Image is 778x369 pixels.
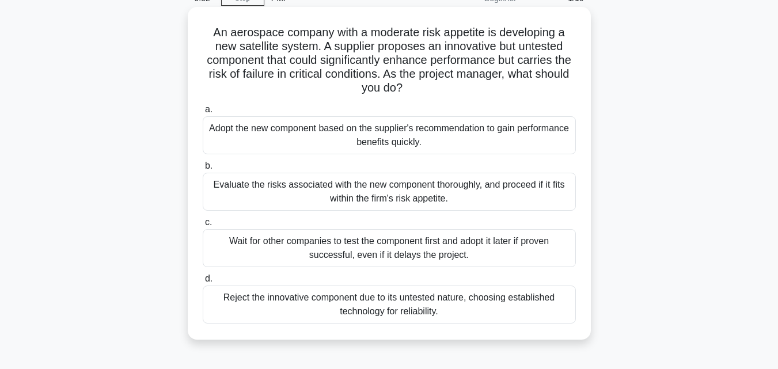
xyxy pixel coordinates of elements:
[205,161,212,170] span: b.
[205,217,212,227] span: c.
[203,229,576,267] div: Wait for other companies to test the component first and adopt it later if proven successful, eve...
[202,25,577,96] h5: An aerospace company with a moderate risk appetite is developing a new satellite system. A suppli...
[205,104,212,114] span: a.
[203,286,576,324] div: Reject the innovative component due to its untested nature, choosing established technology for r...
[203,173,576,211] div: Evaluate the risks associated with the new component thoroughly, and proceed if it fits within th...
[205,273,212,283] span: d.
[203,116,576,154] div: Adopt the new component based on the supplier's recommendation to gain performance benefits quickly.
